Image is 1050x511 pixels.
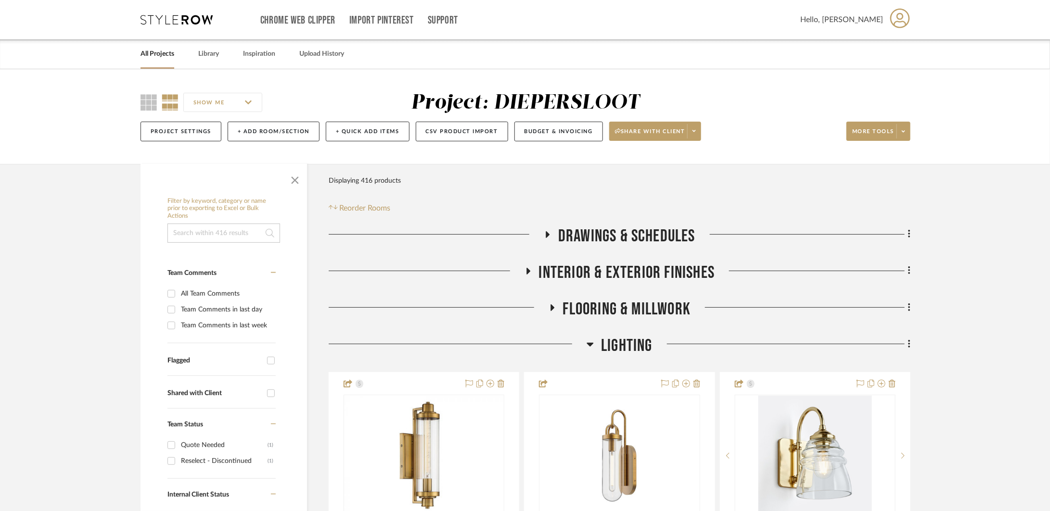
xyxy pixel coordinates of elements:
[800,14,883,25] span: Hello, [PERSON_NAME]
[167,224,280,243] input: Search within 416 results
[260,16,335,25] a: Chrome Web Clipper
[349,16,414,25] a: Import Pinterest
[181,286,273,301] div: All Team Comments
[228,122,320,141] button: + Add Room/Section
[268,453,273,469] div: (1)
[181,437,268,453] div: Quote Needed
[539,262,715,283] span: INTERIOR & EXTERIOR FINISHES
[329,171,401,190] div: Displaying 416 products
[852,128,894,142] span: More tools
[181,318,273,333] div: Team Comments in last week
[167,270,217,276] span: Team Comments
[609,122,702,141] button: Share with client
[285,169,305,188] button: Close
[167,389,262,398] div: Shared with Client
[243,48,275,61] a: Inspiration
[141,48,174,61] a: All Projects
[198,48,219,61] a: Library
[846,122,910,141] button: More tools
[167,357,262,365] div: Flagged
[601,336,653,356] span: LIGHTING
[558,226,695,247] span: Drawings & Schedules
[167,491,229,498] span: Internal Client Status
[563,299,691,320] span: Flooring & Millwork
[411,93,640,113] div: Project: DIEPERSLOOT
[167,198,280,220] h6: Filter by keyword, category or name prior to exporting to Excel or Bulk Actions
[167,421,203,428] span: Team Status
[326,122,410,141] button: + Quick Add Items
[141,122,221,141] button: Project Settings
[299,48,344,61] a: Upload History
[181,453,268,469] div: Reselect - Discontinued
[329,202,391,214] button: Reorder Rooms
[615,128,685,142] span: Share with client
[514,122,603,141] button: Budget & Invoicing
[416,122,508,141] button: CSV Product Import
[268,437,273,453] div: (1)
[181,302,273,317] div: Team Comments in last day
[340,202,391,214] span: Reorder Rooms
[428,16,458,25] a: Support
